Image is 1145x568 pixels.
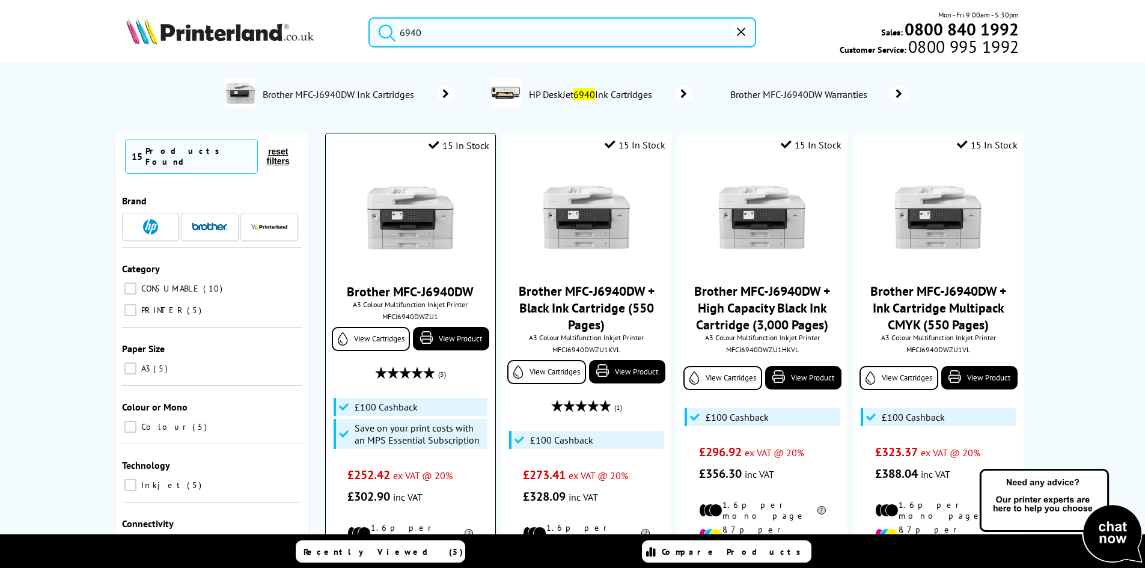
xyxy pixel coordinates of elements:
span: ex VAT @ 20% [393,469,453,481]
a: Brother MFC-J6940DW Ink Cartridges [261,78,455,111]
span: Brother MFC-J6940DW Ink Cartridges [261,88,419,100]
img: Brother-MFC-J6940DW-Front-Small.jpg [365,173,456,263]
div: 15 In Stock [781,139,841,151]
span: A3 Colour Multifunction Inkjet Printer [683,333,841,342]
span: £252.42 [347,467,390,483]
li: 1.6p per mono page [699,499,826,521]
div: 15 In Stock [957,139,1018,151]
span: (1) [614,396,622,419]
a: Brother MFC-J6940DW Warranties [728,86,908,103]
span: Connectivity [122,518,174,530]
input: PRINTER 5 [124,304,136,316]
span: A3 Colour Multifunction Inkjet Printer [507,333,665,342]
input: Colour 5 [124,421,136,433]
a: View Product [589,360,665,383]
div: MFCJ6940DWZU1VL [863,345,1015,354]
span: £302.90 [347,489,390,504]
img: Printerland [251,224,287,230]
a: Brother MFC-J6940DW [347,283,474,300]
span: ex VAT @ 20% [569,469,628,481]
a: Brother MFC-J6940DW + Ink Cartridge Multipack CMYK (550 Pages) [870,282,1006,333]
img: MFC-J6940DW-conspage.jpg [225,78,255,108]
span: (5) [438,363,446,386]
span: £388.04 [875,466,918,481]
span: Customer Service: [840,41,1019,55]
input: CONSUMABLE 10 [124,282,136,295]
span: Technology [122,459,170,471]
img: Brother-MFC-J6940DW-Front-Small.jpg [717,172,807,262]
span: £356.30 [699,466,742,481]
span: CONSUMABLE [138,283,202,294]
li: 1.6p per mono page [875,499,1002,521]
a: Compare Products [642,540,811,563]
img: Brother-MFC-J6940DW-Front-Small.jpg [893,172,983,262]
span: Brother MFC-J6940DW Warranties [728,88,872,100]
span: 0800 995 1992 [906,41,1019,52]
span: £100 Cashback [355,401,418,413]
span: inc VAT [921,468,950,480]
a: View Cartridges [507,360,586,384]
span: PRINTER [138,305,186,316]
img: Deskjet6940-conspage.jpg [491,78,521,108]
span: Colour [138,421,191,432]
a: View Cartridges [332,327,410,351]
span: Save on your print costs with an MPS Essential Subscription [355,422,484,446]
span: 10 [203,283,225,294]
span: Paper Size [122,343,165,355]
span: Sales: [881,26,903,38]
li: 8.7p per colour page [875,524,1002,546]
a: View Cartridges [860,366,938,390]
a: Printerland Logo [126,18,354,47]
span: inc VAT [745,468,774,480]
span: Mon - Fri 9:00am - 5:30pm [938,9,1019,20]
span: £273.41 [523,467,566,483]
span: £100 Cashback [882,411,945,423]
span: Recently Viewed (5) [304,546,463,557]
a: View Product [765,366,841,389]
span: ex VAT @ 20% [745,447,804,459]
div: MFCJ6940DWZU1HKVL [686,345,838,354]
div: MFCJ6940DWZU1KVL [510,345,662,354]
input: Search p [368,17,756,47]
span: £296.92 [699,444,742,460]
li: 8.7p per colour page [699,524,826,546]
button: reset filters [258,146,299,166]
img: HP [143,219,158,234]
div: Products Found [145,145,251,167]
img: Brother [192,222,228,231]
img: Brother-MFC-J6940DW-Front-Small.jpg [542,172,632,262]
img: Printerland Logo [126,18,314,44]
span: HP DeskJet Ink Cartridges [527,88,657,100]
span: inc VAT [569,491,598,503]
a: Recently Viewed (5) [296,540,465,563]
span: 5 [187,480,204,490]
li: 1.6p per mono page [523,522,650,544]
span: Compare Products [662,546,807,557]
a: Brother MFC-J6940DW + Black Ink Cartridge (550 Pages) [519,282,655,333]
span: 5 [153,363,171,374]
span: 15 [132,150,142,162]
a: View Product [413,327,489,350]
span: A3 [138,363,152,374]
span: £328.09 [523,489,566,504]
span: 5 [187,305,204,316]
a: View Product [941,366,1018,389]
img: Open Live Chat window [977,467,1145,566]
a: Brother MFC-J6940DW + High Capacity Black Ink Cartridge (3,000 Pages) [694,282,830,333]
input: A3 5 [124,362,136,374]
span: ex VAT @ 20% [921,447,980,459]
div: MFCJ6940DWZU1 [335,312,486,321]
div: 15 In Stock [605,139,665,151]
a: HP DeskJet6940Ink Cartridges [527,78,692,111]
span: £323.37 [875,444,918,460]
span: Category [122,263,160,275]
li: 1.6p per mono page [347,522,473,544]
span: A3 Colour Multifunction Inkjet Printer [860,333,1018,342]
span: inc VAT [393,491,423,503]
b: 0800 840 1992 [905,18,1019,40]
a: 0800 840 1992 [903,23,1019,35]
span: 5 [192,421,210,432]
span: Brand [122,195,147,207]
mark: 6940 [573,88,595,100]
span: £100 Cashback [706,411,769,423]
